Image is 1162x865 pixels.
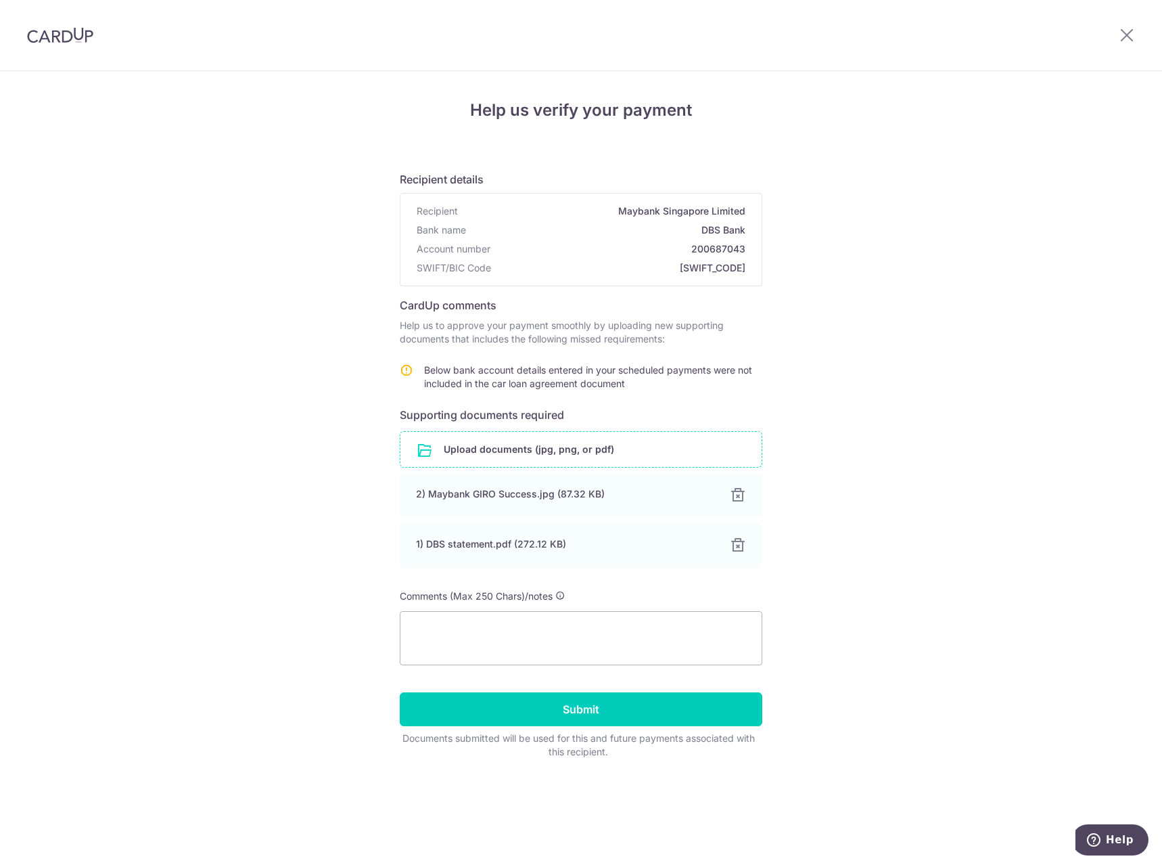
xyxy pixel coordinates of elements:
[1075,824,1148,858] iframe: Opens a widget where you can find more information
[400,171,762,187] h6: Recipient details
[400,297,762,313] h6: CardUp comments
[400,590,553,602] span: Comments (Max 250 Chars)/notes
[416,487,714,501] div: 2) Maybank GIRO Success.jpg (87.32 KB)
[400,692,762,726] input: Submit
[417,261,491,275] span: SWIFT/BIC Code
[400,407,762,423] h6: Supporting documents required
[463,204,745,218] span: Maybank Singapore Limited
[400,431,762,468] div: Upload documents (jpg, png, or pdf)
[400,319,762,346] p: Help us to approve your payment smoothly by uploading new supporting documents that includes the ...
[400,98,762,123] h4: Help us verify your payment
[416,537,714,551] div: 1) DBS statement.pdf (272.12 KB)
[400,732,757,759] div: Documents submitted will be used for this and future payments associated with this recipient.
[417,204,458,218] span: Recipient
[496,242,745,256] span: 200687043
[424,364,752,389] span: Below bank account details entered in your scheduled payments were not included in the car loan a...
[417,223,466,237] span: Bank name
[496,261,745,275] span: [SWIFT_CODE]
[471,223,745,237] span: DBS Bank
[417,242,490,256] span: Account number
[27,27,93,43] img: CardUp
